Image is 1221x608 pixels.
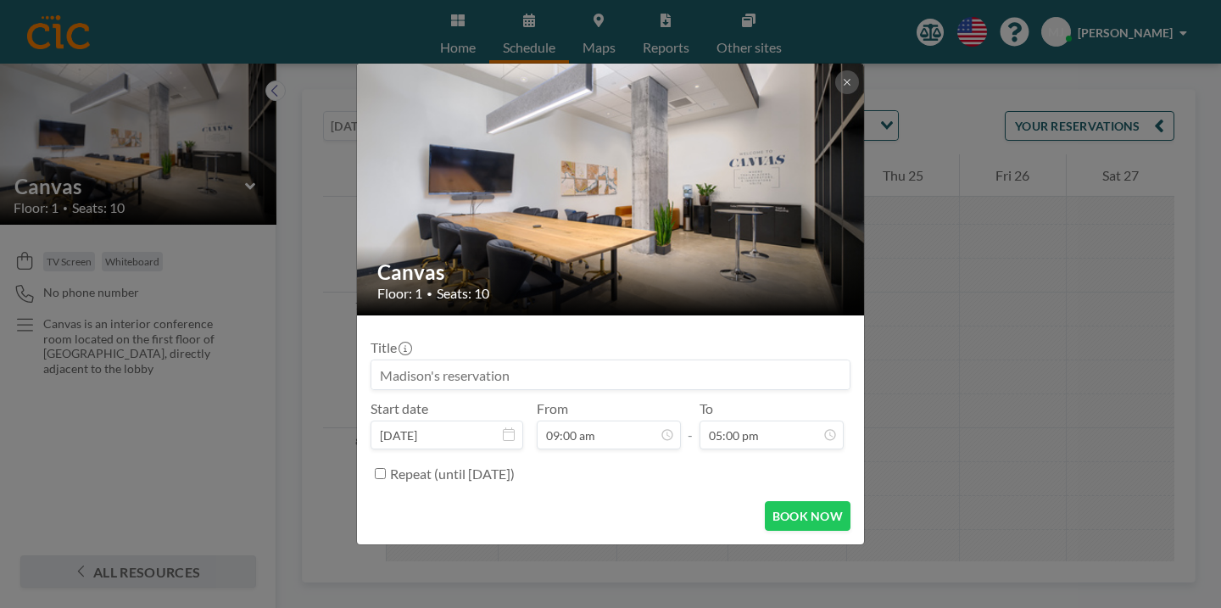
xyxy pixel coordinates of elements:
[371,400,428,417] label: Start date
[371,339,410,356] label: Title
[390,466,515,482] label: Repeat (until [DATE])
[688,406,693,443] span: -
[377,285,422,302] span: Floor: 1
[437,285,489,302] span: Seats: 10
[765,501,850,531] button: BOOK NOW
[357,20,866,360] img: 537.jpg
[427,287,432,300] span: •
[537,400,568,417] label: From
[377,259,845,285] h2: Canvas
[371,360,850,389] input: Madison's reservation
[700,400,713,417] label: To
